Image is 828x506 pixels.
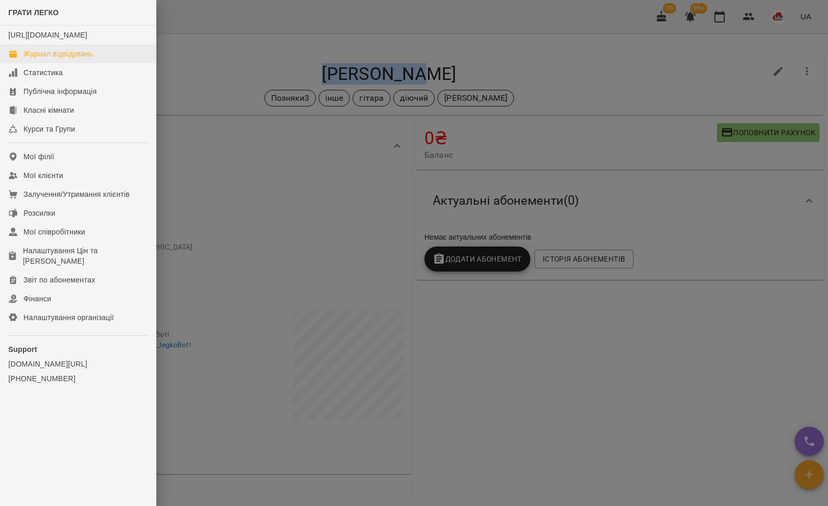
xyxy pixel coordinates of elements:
[23,245,148,266] div: Налаштування Цін та [PERSON_NAME]
[23,86,96,97] div: Публічна інформація
[23,189,130,199] div: Залучення/Утримання клієнтів
[23,227,86,237] div: Мої співробітники
[8,8,59,17] span: ГРАТИ ЛЕГКО
[23,293,51,304] div: Фінанси
[23,105,74,115] div: Класні кімнати
[23,67,63,78] div: Статистика
[8,373,148,384] a: [PHONE_NUMBER]
[23,49,93,59] div: Журнал відвідувань
[8,344,148,355] p: Support
[8,359,148,369] a: [DOMAIN_NAME][URL]
[23,275,95,285] div: Звіт по абонементах
[8,31,87,39] a: [URL][DOMAIN_NAME]
[23,151,54,162] div: Мої філії
[23,208,55,218] div: Розсилки
[23,170,63,181] div: Мої клієнти
[23,312,114,323] div: Налаштування організації
[23,124,75,134] div: Курси та Групи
